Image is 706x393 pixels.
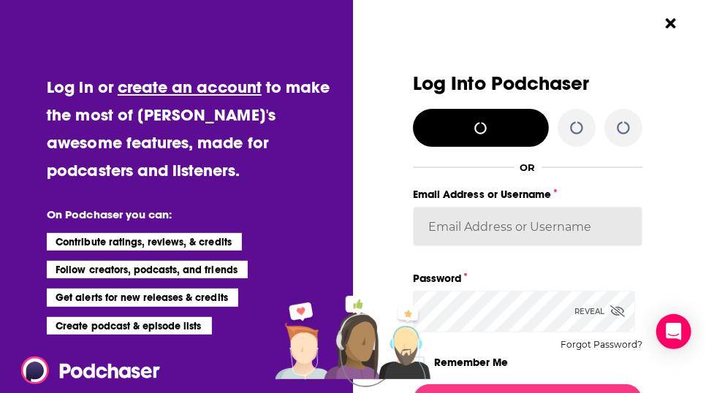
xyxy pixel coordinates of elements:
[47,207,339,221] li: On Podchaser you can:
[434,353,508,372] label: Remember Me
[413,207,642,246] input: Email Address or Username
[413,269,642,288] label: Password
[656,314,691,349] div: Open Intercom Messenger
[561,340,642,350] button: Forgot Password?
[413,185,642,204] label: Email Address or Username
[47,317,211,335] li: Create podcast & episode lists
[118,77,262,97] a: create an account
[657,9,685,37] button: Close Button
[520,161,536,173] div: OR
[47,233,242,251] li: Contribute ratings, reviews, & credits
[21,356,150,384] a: Podchaser - Follow, Share and Rate Podcasts
[47,261,248,278] li: Follow creators, podcasts, and friends
[47,289,238,306] li: Get alerts for new releases & credits
[21,356,162,384] img: Podchaser - Follow, Share and Rate Podcasts
[413,73,642,94] h3: Log Into Podchaser
[574,291,625,332] div: Reveal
